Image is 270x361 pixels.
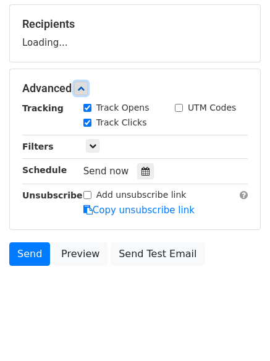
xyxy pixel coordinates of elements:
[208,302,270,361] iframe: Chat Widget
[22,82,248,95] h5: Advanced
[96,189,187,202] label: Add unsubscribe link
[22,165,67,175] strong: Schedule
[83,205,195,216] a: Copy unsubscribe link
[96,116,147,129] label: Track Clicks
[22,190,83,200] strong: Unsubscribe
[22,103,64,113] strong: Tracking
[96,101,150,114] label: Track Opens
[9,242,50,266] a: Send
[53,242,108,266] a: Preview
[22,17,248,49] div: Loading...
[22,142,54,151] strong: Filters
[83,166,129,177] span: Send now
[111,242,205,266] a: Send Test Email
[188,101,236,114] label: UTM Codes
[22,17,248,31] h5: Recipients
